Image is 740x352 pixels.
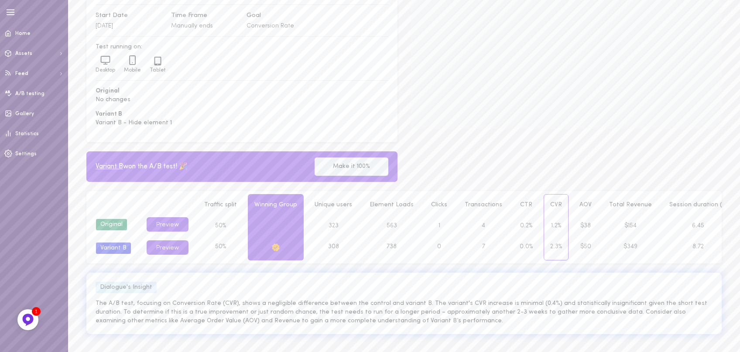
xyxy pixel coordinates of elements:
span: Time Frame [171,11,238,21]
span: $349 [624,243,637,250]
span: Gallery [15,111,34,116]
span: Original [96,87,388,96]
span: 0.0% [520,243,533,250]
span: A/B testing [15,91,45,96]
span: Variant B - Hide element 1 [96,119,388,127]
span: 308 [328,243,339,250]
span: 0.2% [520,222,532,229]
span: 2.3% [550,243,562,250]
span: Variant B [96,110,388,119]
span: 50% [215,243,226,250]
span: Feed [15,71,28,76]
span: Test running on: [96,43,388,51]
span: Transactions [465,202,502,208]
span: Traffic split [204,202,237,208]
button: Preview [147,240,188,255]
span: $38 [580,222,591,229]
span: 738 [387,243,397,250]
div: Original [96,219,127,230]
button: Preview [147,217,188,232]
span: The A/B test, focusing on Conversion Rate (CVR), shows a negligible difference between the contro... [96,299,713,325]
span: $154 [624,222,637,229]
span: Session duration (s) [669,202,726,208]
span: AOV [579,202,592,208]
span: Winning Group [254,202,297,208]
div: Dialogue's Insight [96,282,157,293]
span: 6.45 [692,222,704,229]
span: Assets [15,51,32,56]
span: Unique users [315,202,352,208]
span: 323 [329,222,339,229]
div: Variant B [96,243,131,254]
div: won the A/B test! 🎉 [96,161,188,172]
span: Manually ends [171,23,213,29]
span: CVR [550,202,562,208]
span: Total Revenue [609,202,652,208]
span: 50% [215,222,226,229]
span: Clicks [431,202,447,208]
span: Element Loads [370,202,414,208]
span: Tablet [150,68,165,73]
span: 8.72 [692,243,704,250]
span: Goal [247,11,313,21]
span: $50 [580,243,591,250]
div: 1 [32,307,41,316]
span: Home [15,31,31,36]
span: Conversion Rate [247,23,294,29]
span: 563 [387,222,397,229]
img: Feedback Button [21,313,34,326]
span: 7 [482,243,485,250]
span: 1.2% [551,222,561,229]
span: Variant B [96,163,123,170]
span: Start Date [96,11,162,21]
span: No changes [96,96,388,104]
span: CTR [520,202,532,208]
button: Make it 100% [315,157,388,176]
span: Desktop [96,68,115,73]
span: [DATE] [96,23,113,29]
span: 1 [439,222,440,229]
span: 4 [482,222,485,229]
span: Mobile [124,68,141,73]
span: Settings [15,151,37,157]
span: 0 [437,243,441,250]
span: Statistics [15,131,39,137]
